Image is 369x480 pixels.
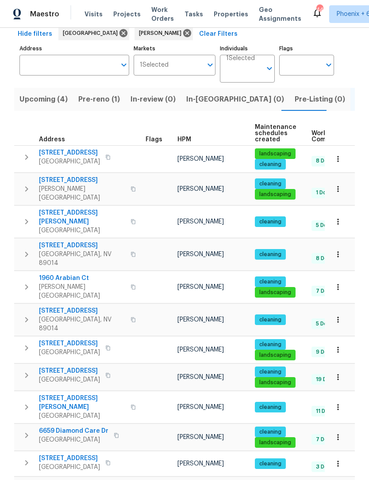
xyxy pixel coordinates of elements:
[312,408,339,415] span: 11 Done
[214,10,248,19] span: Properties
[39,454,100,463] span: [STREET_ADDRESS]
[131,93,176,106] span: In-review (0)
[39,241,125,250] span: [STREET_ADDRESS]
[312,463,338,471] span: 3 Done
[312,348,338,356] span: 9 Done
[312,320,338,328] span: 5 Done
[279,46,334,51] label: Flags
[78,93,120,106] span: Pre-reno (1)
[256,150,295,158] span: landscaping
[39,176,125,185] span: [STREET_ADDRESS]
[39,148,100,157] span: [STREET_ADDRESS]
[19,93,68,106] span: Upcoming (4)
[256,191,295,198] span: landscaping
[177,186,224,192] span: [PERSON_NAME]
[177,434,224,440] span: [PERSON_NAME]
[226,55,255,62] span: 1 Selected
[134,46,216,51] label: Markets
[146,136,162,143] span: Flags
[177,251,224,257] span: [PERSON_NAME]
[30,10,59,19] span: Maestro
[151,5,174,23] span: Work Orders
[39,208,125,226] span: [STREET_ADDRESS][PERSON_NAME]
[39,427,108,435] span: 6659 Diamond Care Dr
[39,375,100,384] span: [GEOGRAPHIC_DATA]
[256,180,285,188] span: cleaning
[312,157,338,165] span: 8 Done
[14,26,56,42] button: Hide filters
[39,226,125,235] span: [GEOGRAPHIC_DATA]
[199,29,238,40] span: Clear Filters
[204,59,216,71] button: Open
[39,412,125,420] span: [GEOGRAPHIC_DATA]
[85,10,103,19] span: Visits
[259,5,301,23] span: Geo Assignments
[311,130,367,143] span: Work Order Completion
[135,26,193,40] div: [PERSON_NAME]
[177,404,224,410] span: [PERSON_NAME]
[39,339,100,348] span: [STREET_ADDRESS]
[312,222,338,229] span: 5 Done
[255,124,296,143] span: Maintenance schedules created
[39,136,65,143] span: Address
[39,250,125,268] span: [GEOGRAPHIC_DATA], NV 89014
[19,46,129,51] label: Address
[256,316,285,324] span: cleaning
[295,93,345,106] span: Pre-Listing (0)
[39,274,125,283] span: 1960 Arabian Ct
[177,136,191,143] span: HPM
[263,62,276,75] button: Open
[256,251,285,258] span: cleaning
[256,161,285,168] span: cleaning
[63,29,121,38] span: [GEOGRAPHIC_DATA]
[18,29,52,40] span: Hide filters
[177,347,224,353] span: [PERSON_NAME]
[312,189,337,197] span: 1 Done
[256,341,285,348] span: cleaning
[177,219,224,225] span: [PERSON_NAME]
[196,26,241,42] button: Clear Filters
[140,61,169,69] span: 1 Selected
[39,157,100,166] span: [GEOGRAPHIC_DATA]
[177,317,224,323] span: [PERSON_NAME]
[39,185,125,202] span: [PERSON_NAME][GEOGRAPHIC_DATA]
[118,59,130,71] button: Open
[39,394,125,412] span: [STREET_ADDRESS][PERSON_NAME]
[256,289,295,296] span: landscaping
[312,287,338,295] span: 7 Done
[58,26,129,40] div: [GEOGRAPHIC_DATA]
[256,278,285,286] span: cleaning
[177,156,224,162] span: [PERSON_NAME]
[256,460,285,468] span: cleaning
[256,379,295,386] span: landscaping
[39,306,125,315] span: [STREET_ADDRESS]
[39,315,125,333] span: [GEOGRAPHIC_DATA], NV 89014
[39,283,125,300] span: [PERSON_NAME][GEOGRAPHIC_DATA]
[256,351,295,359] span: landscaping
[177,284,224,290] span: [PERSON_NAME]
[256,368,285,376] span: cleaning
[312,376,340,383] span: 19 Done
[177,374,224,380] span: [PERSON_NAME]
[39,435,108,444] span: [GEOGRAPHIC_DATA]
[139,29,185,38] span: [PERSON_NAME]
[39,348,100,357] span: [GEOGRAPHIC_DATA]
[186,93,284,106] span: In-[GEOGRAPHIC_DATA] (0)
[177,461,224,467] span: [PERSON_NAME]
[256,404,285,411] span: cleaning
[312,436,338,443] span: 7 Done
[256,218,285,226] span: cleaning
[184,11,203,17] span: Tasks
[312,255,338,262] span: 8 Done
[316,5,323,14] div: 44
[113,10,141,19] span: Projects
[256,428,285,436] span: cleaning
[39,367,100,375] span: [STREET_ADDRESS]
[256,439,295,446] span: landscaping
[220,46,275,51] label: Individuals
[39,463,100,472] span: [GEOGRAPHIC_DATA]
[323,59,335,71] button: Open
